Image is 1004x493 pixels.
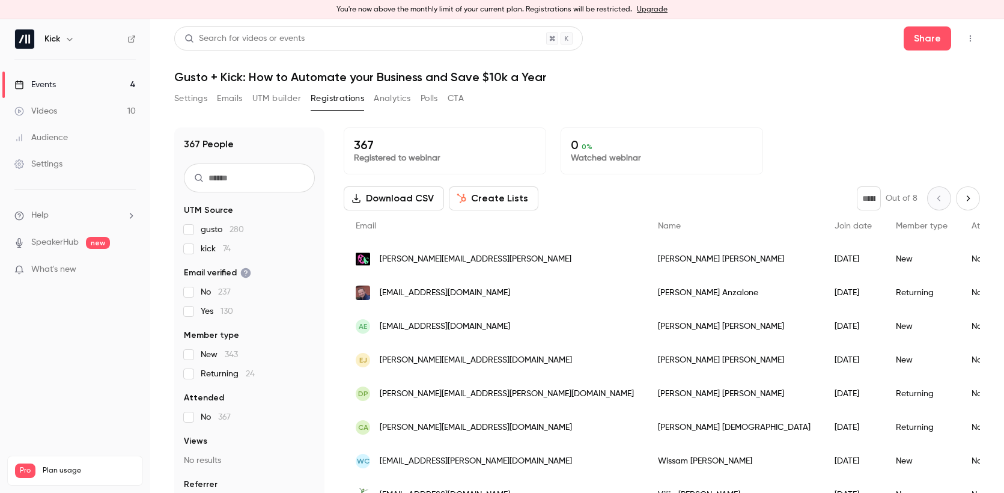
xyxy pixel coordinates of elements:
span: 367 [218,413,231,421]
div: New [884,343,960,377]
button: Emails [217,89,242,108]
span: [PERSON_NAME][EMAIL_ADDRESS][PERSON_NAME][DOMAIN_NAME] [380,388,634,400]
div: [DATE] [823,310,884,343]
span: Yes [201,305,233,317]
div: [PERSON_NAME] Anzalone [646,276,823,310]
p: Registered to webinar [354,152,536,164]
div: Audience [14,132,68,144]
iframe: Noticeable Trigger [121,265,136,275]
h1: Gusto + Kick: How to Automate your Business and Save $10k a Year [174,70,980,84]
span: Join date [835,222,872,230]
span: Help [31,209,49,222]
span: Pro [15,464,35,478]
span: [EMAIL_ADDRESS][PERSON_NAME][DOMAIN_NAME] [380,455,572,468]
img: sureel.ai [356,252,370,266]
span: No [201,286,231,298]
button: Polls [421,89,438,108]
div: New [884,242,960,276]
span: 343 [225,351,238,359]
li: help-dropdown-opener [14,209,136,222]
span: [EMAIL_ADDRESS][DOMAIN_NAME] [380,320,510,333]
div: [DATE] [823,242,884,276]
span: Email verified [184,267,251,279]
div: Returning [884,377,960,411]
span: Plan usage [43,466,135,476]
span: Attended [184,392,224,404]
img: firststateagency.net [356,286,370,300]
p: 367 [354,138,536,152]
p: Watched webinar [571,152,753,164]
span: AE [359,321,367,332]
button: Analytics [374,89,411,108]
p: No results [184,455,315,467]
div: [DATE] [823,377,884,411]
div: Events [14,79,56,91]
h1: 367 People [184,137,234,152]
span: 280 [230,225,244,234]
span: EJ [359,355,367,366]
button: Create Lists [449,186,538,210]
span: Email [356,222,376,230]
div: Settings [14,158,62,170]
span: [EMAIL_ADDRESS][DOMAIN_NAME] [380,287,510,299]
div: Returning [884,276,960,310]
span: Returning [201,368,255,380]
div: Search for videos or events [184,32,305,45]
span: 237 [218,288,231,296]
span: Member type [896,222,948,230]
button: UTM builder [252,89,301,108]
div: Wissam [PERSON_NAME] [646,444,823,478]
button: Share [904,26,951,51]
span: [PERSON_NAME][EMAIL_ADDRESS][DOMAIN_NAME] [380,421,572,434]
div: [DATE] [823,343,884,377]
span: [PERSON_NAME][EMAIL_ADDRESS][PERSON_NAME] [380,253,571,266]
div: [DATE] [823,411,884,444]
span: Referrer [184,479,218,491]
span: Views [184,435,207,447]
div: [DATE] [823,444,884,478]
button: CTA [448,89,464,108]
span: gusto [201,224,244,236]
button: Next page [956,186,980,210]
span: kick [201,243,231,255]
span: What's new [31,263,76,276]
span: 130 [221,307,233,316]
div: [PERSON_NAME] [PERSON_NAME] [646,242,823,276]
div: New [884,444,960,478]
span: WC [357,456,370,467]
span: Name [658,222,681,230]
span: 74 [223,245,231,253]
span: 24 [246,370,255,378]
div: [PERSON_NAME] [PERSON_NAME] [646,377,823,411]
div: [DATE] [823,276,884,310]
span: No [201,411,231,423]
div: Returning [884,411,960,444]
a: SpeakerHub [31,236,79,249]
div: Videos [14,105,57,117]
span: New [201,349,238,361]
div: [PERSON_NAME] [PERSON_NAME] [646,343,823,377]
span: UTM Source [184,204,233,216]
span: 0 % [582,142,592,151]
a: Upgrade [637,5,668,14]
div: [PERSON_NAME] [PERSON_NAME] [646,310,823,343]
span: Member type [184,329,239,341]
button: Settings [174,89,207,108]
button: Registrations [311,89,364,108]
div: [PERSON_NAME] [DEMOGRAPHIC_DATA] [646,411,823,444]
span: CA [358,422,368,433]
div: New [884,310,960,343]
h6: Kick [44,33,60,45]
button: Download CSV [344,186,444,210]
p: Out of 8 [886,192,917,204]
span: new [86,237,110,249]
p: 0 [571,138,753,152]
span: [PERSON_NAME][EMAIL_ADDRESS][DOMAIN_NAME] [380,354,572,367]
span: DP [358,388,368,399]
img: Kick [15,29,34,49]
